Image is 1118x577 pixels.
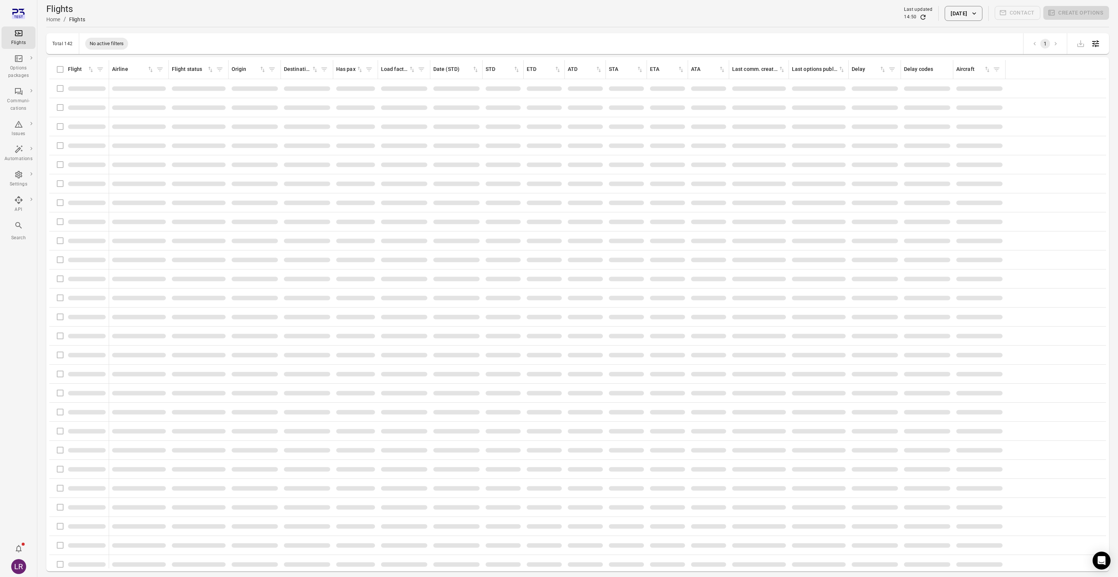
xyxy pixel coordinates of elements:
button: Open table configuration [1088,36,1103,51]
button: Notifications [11,541,26,556]
button: page 1 [1040,39,1050,49]
div: Settings [4,181,32,188]
span: Please make a selection to export [1073,40,1088,47]
div: Sort by ATD in ascending order [568,65,603,74]
div: Sort by STD in ascending order [486,65,520,74]
a: Settings [1,168,35,190]
span: Filter by destination [319,64,330,75]
div: Sort by ATA in ascending order [691,65,726,74]
span: Filter by aircraft [991,64,1002,75]
button: Search [1,219,35,244]
div: Sort by ETD in ascending order [527,65,561,74]
div: Sort by aircraft in ascending order [956,65,991,74]
div: Last updated [904,6,932,13]
div: Sort by load factor in ascending order [381,65,416,74]
a: Automations [1,143,35,165]
div: Options packages [4,65,32,79]
span: Filter by delay [886,64,898,75]
div: Automations [4,155,32,163]
h1: Flights [46,3,85,15]
a: Communi-cations [1,85,35,115]
div: Sort by origin in ascending order [232,65,266,74]
div: Communi-cations [4,97,32,112]
a: Home [46,16,61,22]
span: Please make a selection to create an option package [1043,6,1109,21]
div: Total 142 [52,41,73,46]
a: Issues [1,118,35,140]
a: API [1,193,35,216]
div: Sort by has pax in ascending order [336,65,363,74]
li: / [64,15,66,24]
div: Sort by destination in ascending order [284,65,319,74]
span: Filter by airline [154,64,165,75]
span: Filter by load factor [416,64,427,75]
button: [DATE] [945,6,982,21]
div: Sort by last communication created in ascending order [732,65,786,74]
nav: Breadcrumbs [46,15,85,24]
div: Flights [4,39,32,47]
div: Issues [4,130,32,138]
button: Refresh data [919,13,927,21]
div: Sort by delay in ascending order [852,65,886,74]
button: Laufey Rut [8,556,29,577]
div: Open Intercom Messenger [1093,552,1111,570]
div: API [4,206,32,213]
div: Sort by flight in ascending order [68,65,95,74]
span: Filter by flight [95,64,106,75]
div: Flights [69,16,85,23]
span: Filter by has pax [363,64,375,75]
div: Delay codes [904,65,950,74]
a: Options packages [1,52,35,82]
div: Sort by STA in ascending order [609,65,644,74]
nav: pagination navigation [1029,39,1061,49]
div: Sort by flight status in ascending order [172,65,214,74]
span: Filter by flight status [214,64,225,75]
span: Filter by origin [266,64,278,75]
div: Sort by ETA in ascending order [650,65,685,74]
div: Sort by airline in ascending order [112,65,154,74]
div: Sort by date (STD) in ascending order [433,65,479,74]
span: Please make a selection to create communications [995,6,1041,21]
div: 14:50 [904,13,916,21]
div: Search [4,234,32,242]
span: No active filters [85,40,128,47]
div: Sort by last options package published in ascending order [792,65,845,74]
div: LR [11,559,26,574]
a: Flights [1,26,35,49]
